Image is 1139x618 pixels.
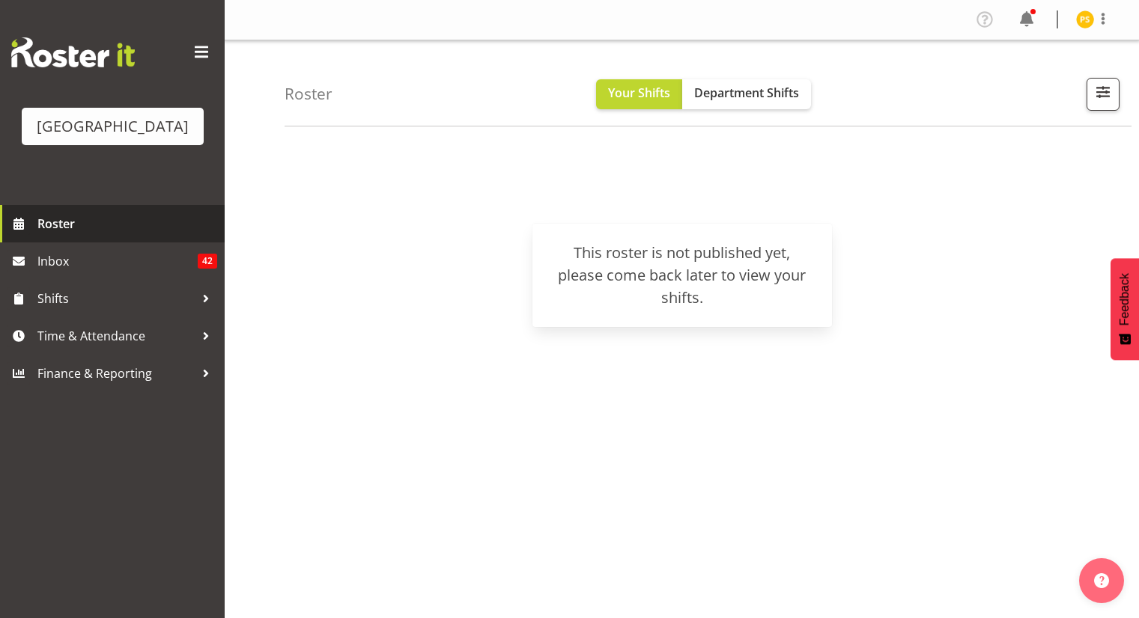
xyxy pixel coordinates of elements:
[37,212,217,235] span: Roster
[11,37,135,67] img: Rosterit website logo
[1076,10,1094,28] img: pyper-smith11244.jpg
[1111,258,1139,360] button: Feedback - Show survey
[37,325,195,347] span: Time & Attendance
[596,79,682,109] button: Your Shifts
[37,362,195,385] span: Finance & Reporting
[1094,573,1109,588] img: help-xxl-2.png
[37,287,195,310] span: Shifts
[1118,273,1132,325] span: Feedback
[608,85,670,101] span: Your Shifts
[694,85,799,101] span: Department Shifts
[1087,78,1120,111] button: Filter Shifts
[37,115,189,138] div: [GEOGRAPHIC_DATA]
[682,79,811,109] button: Department Shifts
[198,254,217,269] span: 42
[550,242,814,309] div: This roster is not published yet, please come back later to view your shifts.
[37,250,198,272] span: Inbox
[285,85,332,103] h4: Roster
